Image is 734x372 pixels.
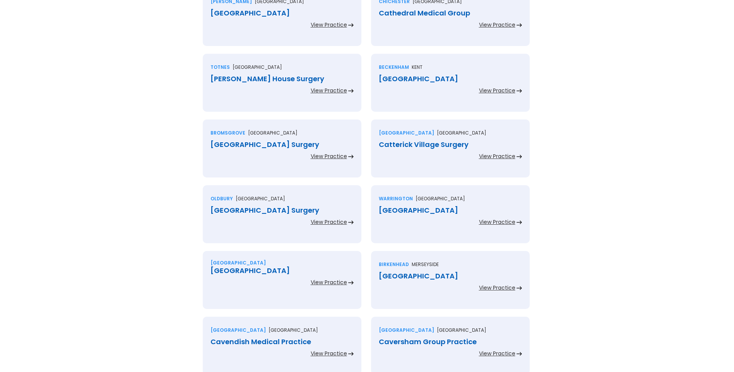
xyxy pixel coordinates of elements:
[203,119,361,185] a: Bromsgrove[GEOGRAPHIC_DATA][GEOGRAPHIC_DATA] SurgeryView Practice
[210,326,266,334] div: [GEOGRAPHIC_DATA]
[269,326,318,334] p: [GEOGRAPHIC_DATA]
[379,75,522,83] div: [GEOGRAPHIC_DATA]
[203,185,361,251] a: Oldbury[GEOGRAPHIC_DATA][GEOGRAPHIC_DATA] SurgeryView Practice
[437,326,486,334] p: [GEOGRAPHIC_DATA]
[210,129,245,137] div: Bromsgrove
[379,9,522,17] div: Cathedral Medical Group
[371,185,530,251] a: Warrington[GEOGRAPHIC_DATA][GEOGRAPHIC_DATA]View Practice
[311,152,347,160] div: View Practice
[479,21,515,29] div: View Practice
[210,338,354,346] div: Cavendish Medical Practice
[379,63,409,71] div: Beckenham
[311,87,347,94] div: View Practice
[210,141,354,148] div: [GEOGRAPHIC_DATA] Surgery
[210,259,266,267] div: [GEOGRAPHIC_DATA]
[236,195,285,203] p: [GEOGRAPHIC_DATA]
[210,206,354,214] div: [GEOGRAPHIC_DATA] Surgery
[379,129,434,137] div: [GEOGRAPHIC_DATA]
[379,206,522,214] div: [GEOGRAPHIC_DATA]
[203,54,361,119] a: Totnes[GEOGRAPHIC_DATA][PERSON_NAME] House SurgeryView Practice
[479,350,515,357] div: View Practice
[371,251,530,317] a: BirkenheadMerseyside[GEOGRAPHIC_DATA]View Practice
[210,75,354,83] div: [PERSON_NAME] House Surgery
[311,218,347,226] div: View Practice
[379,141,522,148] div: Catterick Village Surgery
[479,152,515,160] div: View Practice
[416,195,465,203] p: [GEOGRAPHIC_DATA]
[210,267,354,275] div: [GEOGRAPHIC_DATA]
[311,21,347,29] div: View Practice
[371,54,530,119] a: BeckenhamKent[GEOGRAPHIC_DATA]View Practice
[479,87,515,94] div: View Practice
[379,195,413,203] div: Warrington
[210,63,230,71] div: Totnes
[210,195,233,203] div: Oldbury
[479,218,515,226] div: View Practice
[379,338,522,346] div: Caversham Group Practice
[479,284,515,292] div: View Practice
[311,278,347,286] div: View Practice
[379,326,434,334] div: [GEOGRAPHIC_DATA]
[371,119,530,185] a: [GEOGRAPHIC_DATA][GEOGRAPHIC_DATA]Catterick Village SurgeryView Practice
[437,129,486,137] p: [GEOGRAPHIC_DATA]
[311,350,347,357] div: View Practice
[379,272,522,280] div: [GEOGRAPHIC_DATA]
[233,63,282,71] p: [GEOGRAPHIC_DATA]
[203,251,361,317] a: [GEOGRAPHIC_DATA][GEOGRAPHIC_DATA]View Practice
[210,9,354,17] div: [GEOGRAPHIC_DATA]
[412,63,423,71] p: Kent
[412,261,439,268] p: Merseyside
[379,261,409,268] div: Birkenhead
[248,129,298,137] p: [GEOGRAPHIC_DATA]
